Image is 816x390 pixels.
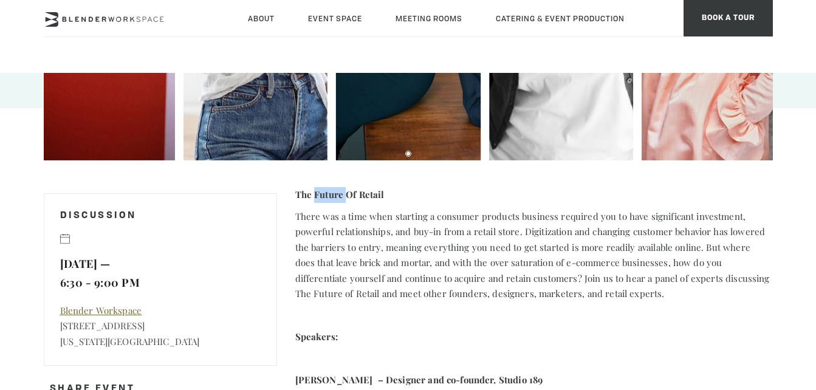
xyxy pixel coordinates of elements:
span: The Future Of Retail [295,188,385,200]
p: There was a time when starting a consumer products business required you to have significant inve... [295,209,773,302]
strong: [PERSON_NAME] – Designer and co-founder, Studio 189 [295,374,543,386]
strong: Speakers: [295,330,338,343]
p: [STREET_ADDRESS] [US_STATE][GEOGRAPHIC_DATA] [60,303,261,350]
p: [DATE] — 6:30 - 9:00 PM [60,255,261,292]
a: Discussion [60,211,137,221]
a: Blender Workspace [60,304,142,316]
